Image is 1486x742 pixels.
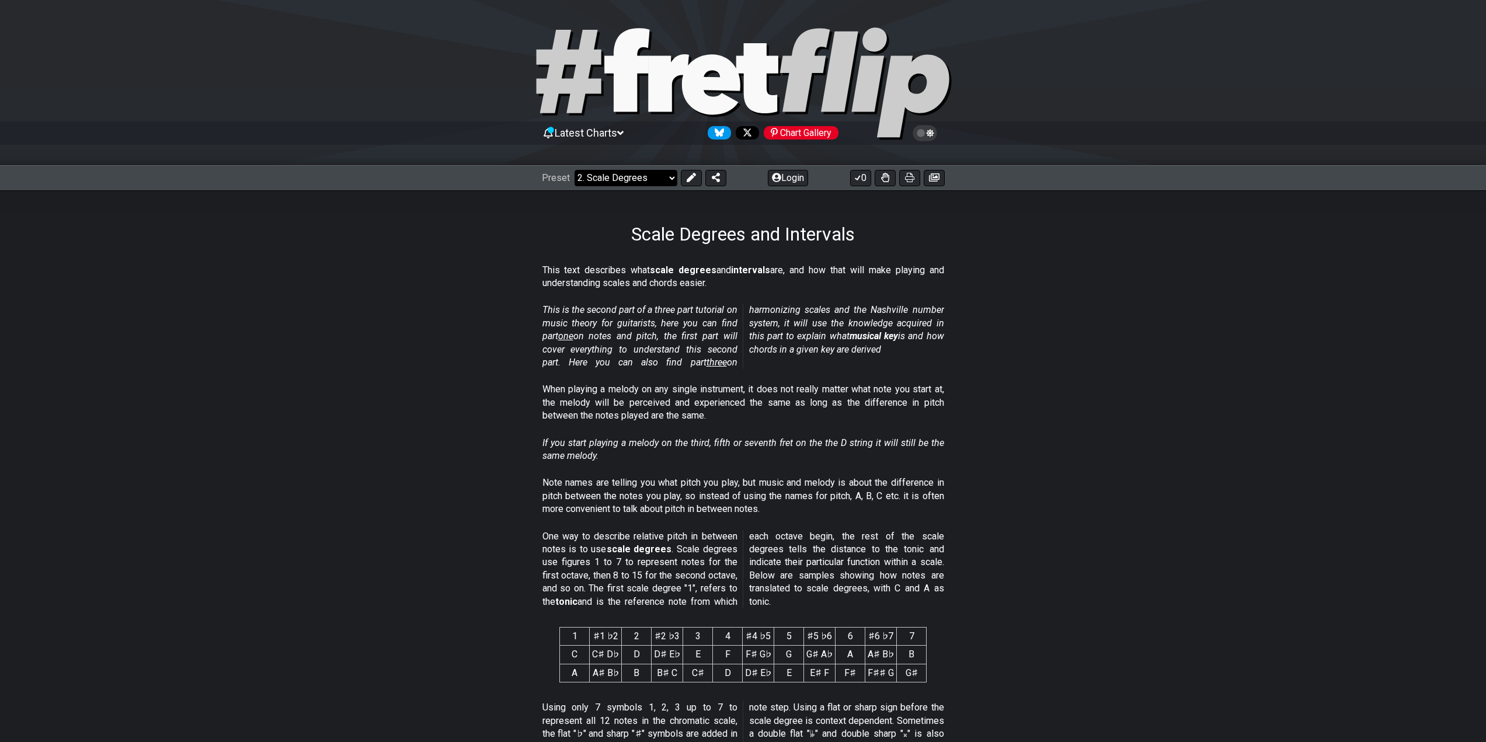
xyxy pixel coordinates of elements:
[875,170,896,186] button: Toggle Dexterity for all fretkits
[590,628,622,646] th: ♯1 ♭2
[768,170,808,186] button: Login
[683,664,713,682] td: C♯
[560,628,590,646] th: 1
[899,170,920,186] button: Print
[590,664,622,682] td: A♯ B♭
[804,628,836,646] th: ♯5 ♭6
[542,530,944,608] p: One way to describe relative pitch in between notes is to use . Scale degrees use figures 1 to 7 ...
[703,126,731,140] a: Follow #fretflip at Bluesky
[607,544,672,555] strong: scale degrees
[542,437,944,461] em: If you start playing a melody on the third, fifth or seventh fret on the the D string it will sti...
[743,664,774,682] td: D♯ E♭
[759,126,838,140] a: #fretflip at Pinterest
[865,664,897,682] td: F♯♯ G
[804,664,836,682] td: E♯ F
[622,628,652,646] th: 2
[683,628,713,646] th: 3
[555,596,577,607] strong: tonic
[542,304,944,368] em: This is the second part of a three part tutorial on music theory for guitarists, here you can fin...
[850,330,898,342] strong: musical key
[652,664,683,682] td: B♯ C
[652,646,683,664] td: D♯ E♭
[713,628,743,646] th: 4
[683,646,713,664] td: E
[713,646,743,664] td: F
[558,330,573,342] span: one
[774,664,804,682] td: E
[865,646,897,664] td: A♯ B♭
[897,646,927,664] td: B
[897,628,927,646] th: 7
[865,628,897,646] th: ♯6 ♭7
[650,264,716,276] strong: scale degrees
[622,664,652,682] td: B
[918,128,932,138] span: Toggle light / dark theme
[731,264,770,276] strong: intervals
[774,646,804,664] td: G
[774,628,804,646] th: 5
[924,170,945,186] button: Create image
[836,628,865,646] th: 6
[542,172,570,183] span: Preset
[575,170,677,186] select: Preset
[705,170,726,186] button: Share Preset
[731,126,759,140] a: Follow #fretflip at X
[590,646,622,664] td: C♯ D♭
[804,646,836,664] td: G♯ A♭
[555,127,617,139] span: Latest Charts
[764,126,838,140] div: Chart Gallery
[622,646,652,664] td: D
[743,628,774,646] th: ♯4 ♭5
[560,646,590,664] td: C
[542,264,944,290] p: This text describes what and are, and how that will make playing and understanding scales and cho...
[850,170,871,186] button: 0
[836,664,865,682] td: F♯
[631,223,855,245] h1: Scale Degrees and Intervals
[743,646,774,664] td: F♯ G♭
[836,646,865,664] td: A
[681,170,702,186] button: Edit Preset
[713,664,743,682] td: D
[542,383,944,422] p: When playing a melody on any single instrument, it does not really matter what note you start at,...
[707,357,727,368] span: three
[560,664,590,682] td: A
[897,664,927,682] td: G♯
[652,628,683,646] th: ♯2 ♭3
[542,476,944,515] p: Note names are telling you what pitch you play, but music and melody is about the difference in p...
